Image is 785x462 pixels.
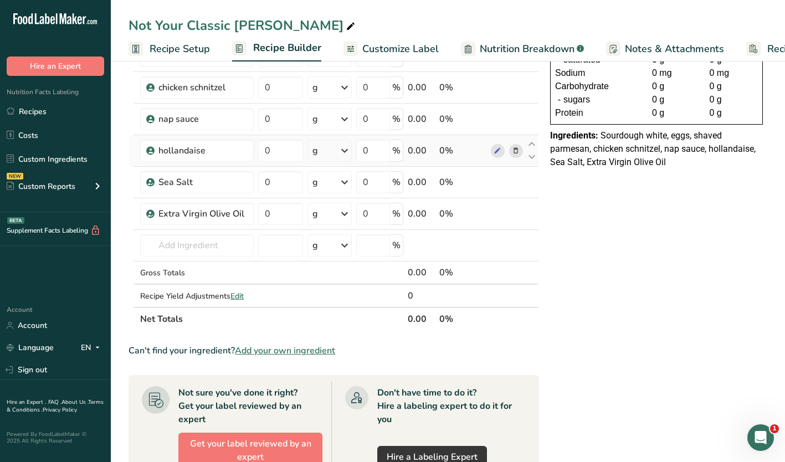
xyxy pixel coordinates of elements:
[439,144,486,157] div: 0%
[312,81,318,94] div: g
[406,307,437,330] th: 0.00
[480,42,574,57] span: Nutrition Breakdown
[563,93,590,106] span: sugars
[312,239,318,252] div: g
[312,176,318,189] div: g
[710,106,758,120] div: 0 g
[652,66,701,80] div: 0 mg
[7,173,23,179] div: NEW
[710,66,758,80] div: 0 mg
[652,93,701,106] div: 0 g
[129,344,539,357] div: Can't find your ingredient?
[158,207,247,220] div: Extra Virgin Olive Oil
[439,207,486,220] div: 0%
[343,37,439,61] a: Customize Label
[408,176,435,189] div: 0.00
[140,267,254,279] div: Gross Totals
[158,81,247,94] div: chicken schnitzel
[230,291,244,301] span: Edit
[129,37,210,61] a: Recipe Setup
[439,266,486,279] div: 0%
[747,424,774,451] iframe: Intercom live chat
[710,80,758,93] div: 0 g
[7,181,75,192] div: Custom Reports
[140,290,254,302] div: Recipe Yield Adjustments
[7,338,54,357] a: Language
[408,266,435,279] div: 0.00
[312,144,318,157] div: g
[81,341,104,355] div: EN
[232,35,321,62] a: Recipe Builder
[606,37,724,61] a: Notes & Attachments
[61,398,88,406] a: About Us .
[377,386,526,426] div: Don't have time to do it? Hire a labeling expert to do it for you
[550,130,756,167] span: Sourdough white, eggs, shaved parmesan, chicken schnitzel, nap sauce, hollandaise, Sea Salt, Extr...
[437,307,489,330] th: 0%
[652,80,701,93] div: 0 g
[550,130,598,141] span: Ingredients:
[253,40,321,55] span: Recipe Builder
[408,81,435,94] div: 0.00
[461,37,584,61] a: Nutrition Breakdown
[7,57,104,76] button: Hire an Expert
[408,207,435,220] div: 0.00
[770,424,779,433] span: 1
[710,93,758,106] div: 0 g
[158,112,247,126] div: nap sauce
[7,398,104,414] a: Terms & Conditions .
[439,112,486,126] div: 0%
[138,307,406,330] th: Net Totals
[158,144,247,157] div: hollandaise
[408,289,435,302] div: 0
[140,234,254,256] input: Add Ingredient
[652,106,701,120] div: 0 g
[555,106,583,120] span: Protein
[408,112,435,126] div: 0.00
[625,42,724,57] span: Notes & Attachments
[129,16,357,35] div: Not Your Classic [PERSON_NAME]
[178,386,322,426] div: Not sure you've done it right? Get your label reviewed by an expert
[235,344,335,357] span: Add your own ingredient
[439,81,486,94] div: 0%
[7,398,46,406] a: Hire an Expert .
[439,176,486,189] div: 0%
[43,406,77,414] a: Privacy Policy
[7,217,24,224] div: BETA
[48,398,61,406] a: FAQ .
[150,42,210,57] span: Recipe Setup
[312,112,318,126] div: g
[312,207,318,220] div: g
[158,176,247,189] div: Sea Salt
[555,93,563,106] div: -
[7,431,104,444] div: Powered By FoodLabelMaker © 2025 All Rights Reserved
[555,80,609,93] span: Carbohydrate
[362,42,439,57] span: Customize Label
[408,144,435,157] div: 0.00
[555,66,585,80] span: Sodium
